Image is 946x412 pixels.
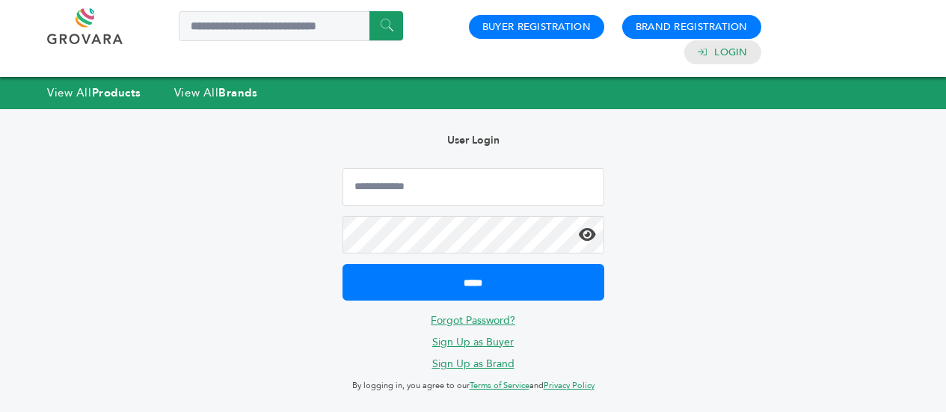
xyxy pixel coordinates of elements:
strong: Products [92,85,141,100]
input: Password [343,216,604,253]
strong: Brands [218,85,257,100]
a: Forgot Password? [431,313,515,328]
b: User Login [447,133,500,147]
a: Sign Up as Brand [432,357,515,371]
input: Search a product or brand... [179,11,403,41]
a: Login [714,46,747,59]
a: Privacy Policy [544,380,595,391]
a: View AllProducts [47,85,141,100]
a: Terms of Service [470,380,529,391]
a: Brand Registration [636,20,748,34]
input: Email Address [343,168,604,206]
a: Sign Up as Buyer [432,335,514,349]
a: View AllBrands [174,85,258,100]
a: Buyer Registration [482,20,591,34]
p: By logging in, you agree to our and [343,377,604,395]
